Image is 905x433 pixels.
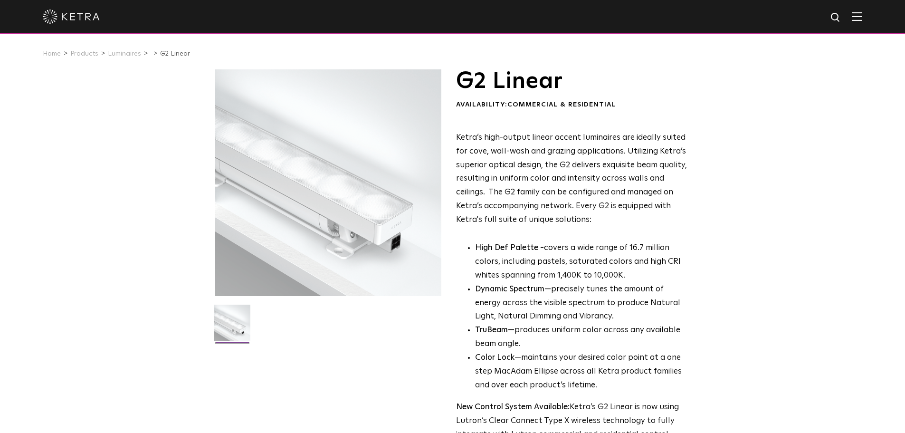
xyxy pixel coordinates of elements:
p: Ketra’s high-output linear accent luminaires are ideally suited for cove, wall-wash and grazing a... [456,131,687,227]
li: —produces uniform color across any available beam angle. [475,324,687,351]
strong: New Control System Available: [456,403,570,411]
img: Hamburger%20Nav.svg [852,12,862,21]
li: —precisely tunes the amount of energy across the visible spectrum to produce Natural Light, Natur... [475,283,687,324]
strong: TruBeam [475,326,508,334]
li: —maintains your desired color point at a one step MacAdam Ellipse across all Ketra product famili... [475,351,687,393]
h1: G2 Linear [456,69,687,93]
img: ketra-logo-2019-white [43,10,100,24]
span: Commercial & Residential [507,101,616,108]
img: G2-Linear-2021-Web-Square [214,305,250,348]
strong: High Def Palette - [475,244,544,252]
img: search icon [830,12,842,24]
a: Products [70,50,98,57]
div: Availability: [456,100,687,110]
strong: Dynamic Spectrum [475,285,544,293]
strong: Color Lock [475,354,514,362]
a: Home [43,50,61,57]
a: G2 Linear [160,50,190,57]
p: covers a wide range of 16.7 million colors, including pastels, saturated colors and high CRI whit... [475,241,687,283]
a: Luminaires [108,50,141,57]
